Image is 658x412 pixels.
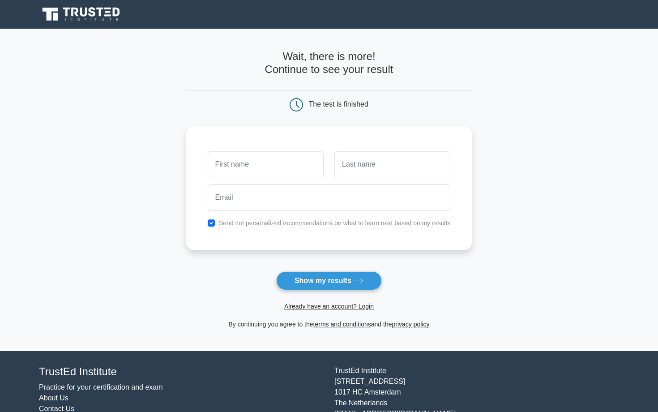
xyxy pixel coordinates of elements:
[208,151,324,177] input: First name
[284,303,374,310] a: Already have an account? Login
[39,365,324,378] h4: TrustEd Institute
[313,321,371,328] a: terms and conditions
[219,219,451,227] label: Send me personalized recommendations on what to learn next based on my results
[208,185,451,210] input: Email
[309,100,368,108] div: The test is finished
[276,271,382,290] button: Show my results
[39,394,68,402] a: About Us
[181,319,478,330] div: By continuing you agree to the and the
[186,50,472,76] h4: Wait, there is more! Continue to see your result
[334,151,450,177] input: Last name
[392,321,430,328] a: privacy policy
[39,383,163,391] a: Practice for your certification and exam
